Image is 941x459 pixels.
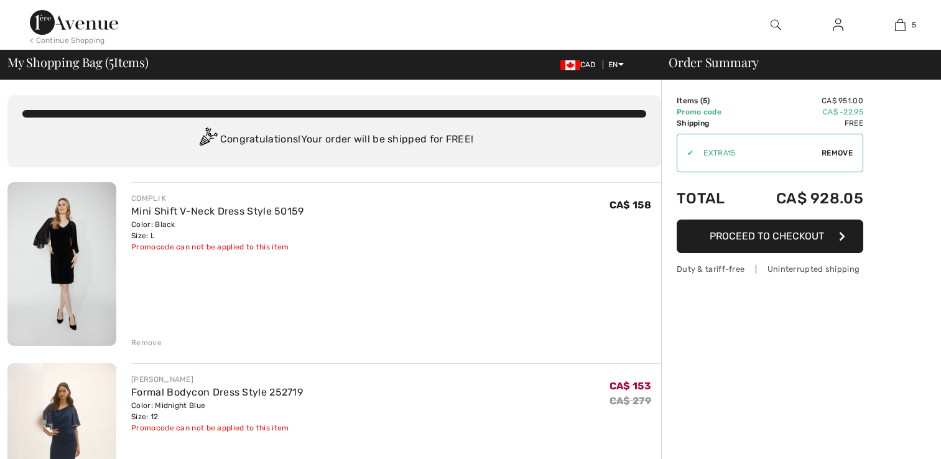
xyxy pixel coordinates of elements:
[22,127,646,152] div: Congratulations! Your order will be shipped for FREE!
[131,219,304,241] div: Color: Black Size: L
[608,60,624,69] span: EN
[610,395,651,407] s: CA$ 279
[693,134,822,172] input: Promo code
[912,19,916,30] span: 5
[743,95,863,106] td: CA$ 951.00
[131,386,303,398] a: Formal Bodycon Dress Style 252719
[30,35,105,46] div: < Continue Shopping
[743,177,863,220] td: CA$ 928.05
[109,53,114,69] span: 5
[7,182,116,346] img: Mini Shift V-Neck Dress Style 50159
[131,193,304,204] div: COMPLI K
[131,400,303,422] div: Color: Midnight Blue Size: 12
[833,17,843,32] img: My Info
[610,199,651,211] span: CA$ 158
[677,106,743,118] td: Promo code
[654,56,934,68] div: Order Summary
[131,422,303,433] div: Promocode can not be applied to this item
[131,205,304,217] a: Mini Shift V-Neck Dress Style 50159
[822,147,853,159] span: Remove
[195,127,220,152] img: Congratulation2.svg
[610,380,651,392] span: CA$ 153
[30,10,118,35] img: 1ère Avenue
[7,56,149,68] span: My Shopping Bag ( Items)
[677,118,743,129] td: Shipping
[677,147,693,159] div: ✔
[560,60,601,69] span: CAD
[131,374,303,385] div: [PERSON_NAME]
[560,60,580,70] img: Canadian Dollar
[743,106,863,118] td: CA$ -22.95
[677,95,743,106] td: Items ( )
[677,220,863,253] button: Proceed to Checkout
[703,96,707,105] span: 5
[131,337,162,348] div: Remove
[771,17,781,32] img: search the website
[677,177,743,220] td: Total
[131,241,304,253] div: Promocode can not be applied to this item
[895,17,906,32] img: My Bag
[823,17,853,33] a: Sign In
[710,230,824,242] span: Proceed to Checkout
[869,17,930,32] a: 5
[677,263,863,275] div: Duty & tariff-free | Uninterrupted shipping
[743,118,863,129] td: Free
